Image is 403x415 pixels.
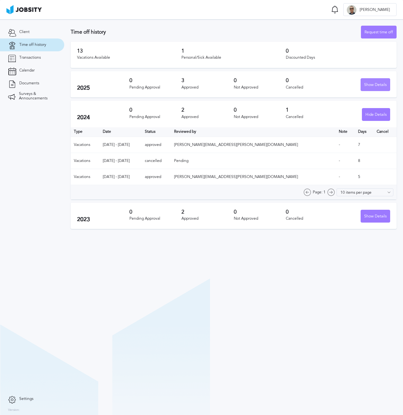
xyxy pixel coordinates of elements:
[8,408,20,412] label: Version:
[6,5,42,14] img: ab4bad089aa723f57921c736e9817d99.png
[234,216,286,221] div: Not Approved
[362,108,390,121] button: Hide Details
[181,209,234,215] h3: 2
[181,216,234,221] div: Approved
[355,169,373,185] td: 5
[71,29,361,35] h3: Time off history
[19,92,56,101] span: Surveys & Announcements
[361,26,397,38] button: Request time off
[286,209,338,215] h3: 0
[100,153,142,169] td: [DATE] - [DATE]
[355,137,373,153] td: 7
[77,216,129,223] h2: 2023
[362,108,390,121] div: Hide Details
[19,30,30,34] span: Client
[19,43,46,47] span: Time off history
[361,210,390,223] div: Show Details
[129,209,182,215] h3: 0
[181,107,234,113] h3: 2
[77,48,181,54] h3: 13
[71,169,100,185] td: Vacations
[373,127,397,137] th: Cancel
[174,142,298,147] span: [PERSON_NAME][EMAIL_ADDRESS][PERSON_NAME][DOMAIN_NAME]
[356,8,393,12] span: [PERSON_NAME]
[142,137,171,153] td: approved
[142,127,171,137] th: Toggle SortBy
[234,107,286,113] h3: 0
[361,79,390,91] div: Show Details
[19,55,41,60] span: Transactions
[336,127,355,137] th: Toggle SortBy
[361,78,390,91] button: Show Details
[339,142,340,147] span: -
[286,115,338,119] div: Cancelled
[355,153,373,169] td: 8
[174,158,188,163] span: Pending
[339,174,340,179] span: -
[129,78,182,83] h3: 0
[234,85,286,90] div: Not Approved
[100,169,142,185] td: [DATE] - [DATE]
[129,115,182,119] div: Pending Approval
[339,158,340,163] span: -
[19,81,39,86] span: Documents
[286,216,338,221] div: Cancelled
[181,78,234,83] h3: 3
[71,127,100,137] th: Type
[19,397,33,401] span: Settings
[100,127,142,137] th: Toggle SortBy
[313,190,326,195] span: Page: 1
[234,78,286,83] h3: 0
[77,55,181,60] div: Vacations Available
[286,55,390,60] div: Discounted Days
[234,209,286,215] h3: 0
[71,137,100,153] td: Vacations
[286,85,338,90] div: Cancelled
[343,3,397,16] button: A[PERSON_NAME]
[181,85,234,90] div: Approved
[234,115,286,119] div: Not Approved
[181,55,286,60] div: Personal/Sick Available
[129,85,182,90] div: Pending Approval
[71,153,100,169] td: Vacations
[355,127,373,137] th: Days
[142,169,171,185] td: approved
[77,114,129,121] h2: 2024
[361,26,396,39] div: Request time off
[181,115,234,119] div: Approved
[142,153,171,169] td: cancelled
[100,137,142,153] td: [DATE] - [DATE]
[171,127,336,137] th: Toggle SortBy
[361,210,390,223] button: Show Details
[286,48,390,54] h3: 0
[347,5,356,15] div: A
[129,216,182,221] div: Pending Approval
[286,107,338,113] h3: 1
[174,174,298,179] span: [PERSON_NAME][EMAIL_ADDRESS][PERSON_NAME][DOMAIN_NAME]
[286,78,338,83] h3: 0
[77,85,129,91] h2: 2025
[129,107,182,113] h3: 0
[181,48,286,54] h3: 1
[19,68,35,73] span: Calendar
